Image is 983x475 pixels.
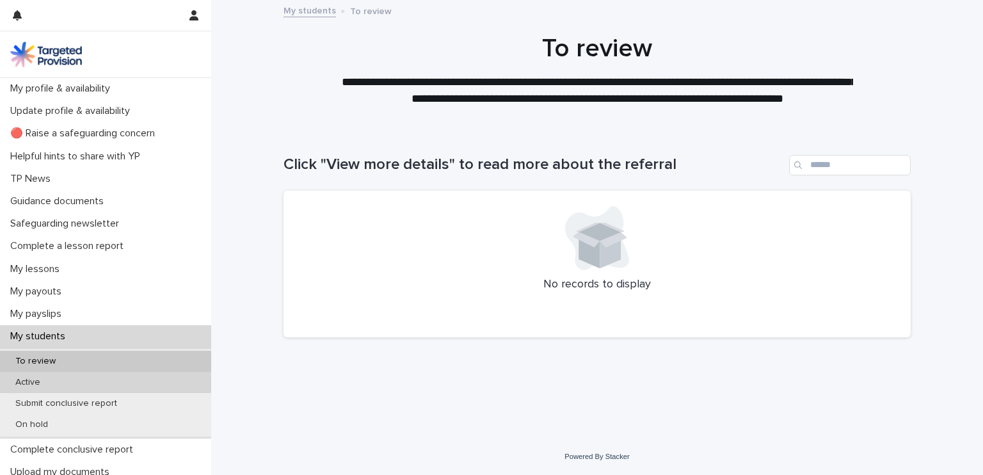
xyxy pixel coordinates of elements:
[5,444,143,456] p: Complete conclusive report
[5,218,129,230] p: Safeguarding newsletter
[284,3,336,17] a: My students
[5,150,150,163] p: Helpful hints to share with YP
[5,83,120,95] p: My profile & availability
[5,308,72,320] p: My payslips
[5,240,134,252] p: Complete a lesson report
[5,286,72,298] p: My payouts
[284,33,911,64] h1: To review
[564,453,629,460] a: Powered By Stacker
[5,330,76,342] p: My students
[5,173,61,185] p: TP News
[5,195,114,207] p: Guidance documents
[299,278,895,292] p: No records to display
[789,155,911,175] input: Search
[10,42,82,67] img: M5nRWzHhSzIhMunXDL62
[5,398,127,409] p: Submit conclusive report
[5,263,70,275] p: My lessons
[5,377,51,388] p: Active
[5,127,165,140] p: 🔴 Raise a safeguarding concern
[5,356,66,367] p: To review
[350,3,392,17] p: To review
[5,419,58,430] p: On hold
[284,156,784,174] h1: Click "View more details" to read more about the referral
[5,105,140,117] p: Update profile & availability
